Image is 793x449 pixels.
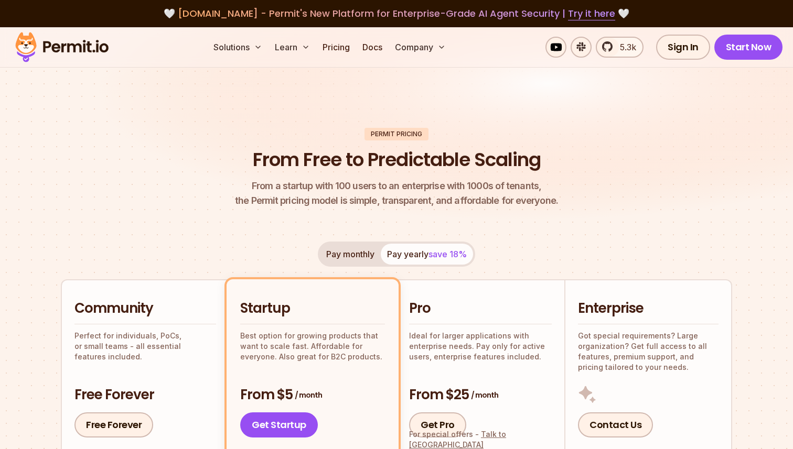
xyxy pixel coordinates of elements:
a: Contact Us [578,412,653,437]
div: 🤍 🤍 [25,6,768,21]
p: Ideal for larger applications with enterprise needs. Pay only for active users, enterprise featur... [409,331,552,362]
p: the Permit pricing model is simple, transparent, and affordable for everyone. [235,179,558,208]
span: / month [295,390,322,400]
a: Start Now [714,35,783,60]
h2: Community [74,299,216,318]
h3: From $5 [240,386,385,404]
p: Perfect for individuals, PoCs, or small teams - all essential features included. [74,331,216,362]
button: Pay monthly [320,244,381,265]
a: Pricing [318,37,354,58]
a: Get Startup [240,412,318,437]
h3: Free Forever [74,386,216,404]
h1: From Free to Predictable Scaling [253,147,541,173]
a: Docs [358,37,387,58]
a: Try it here [568,7,615,20]
h2: Enterprise [578,299,719,318]
span: 5.3k [614,41,636,53]
a: 5.3k [596,37,644,58]
button: Solutions [209,37,266,58]
a: Free Forever [74,412,153,437]
button: Company [391,37,450,58]
p: Best option for growing products that want to scale fast. Affordable for everyone. Also great for... [240,331,385,362]
a: Get Pro [409,412,466,437]
h3: From $25 [409,386,552,404]
p: Got special requirements? Large organization? Get full access to all features, premium support, a... [578,331,719,373]
img: Permit logo [10,29,113,65]
h2: Pro [409,299,552,318]
span: [DOMAIN_NAME] - Permit's New Platform for Enterprise-Grade AI Agent Security | [178,7,615,20]
span: / month [471,390,498,400]
button: Learn [271,37,314,58]
h2: Startup [240,299,385,318]
a: Sign In [656,35,710,60]
div: Permit Pricing [365,128,428,140]
span: From a startup with 100 users to an enterprise with 1000s of tenants, [235,179,558,193]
